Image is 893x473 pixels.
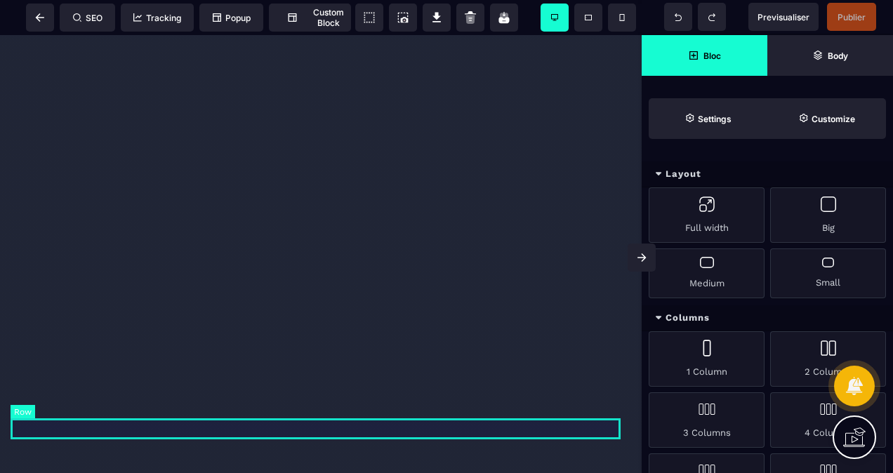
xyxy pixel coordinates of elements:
strong: Bloc [703,51,721,61]
span: View components [355,4,383,32]
span: Open Blocks [642,35,767,76]
strong: Customize [812,114,855,124]
div: Full width [649,187,765,243]
div: 3 Columns [649,392,765,448]
div: Columns [642,305,893,331]
strong: Body [828,51,848,61]
div: Medium [649,248,765,298]
div: Small [770,248,886,298]
span: Custom Block [276,7,344,28]
span: Popup [213,13,251,23]
span: Screenshot [389,4,417,32]
div: 2 Columns [770,331,886,387]
div: 4 Columns [770,392,886,448]
span: Publier [838,12,866,22]
strong: Settings [698,114,732,124]
span: SEO [73,13,102,23]
span: Open Layer Manager [767,35,893,76]
span: Previsualiser [758,12,809,22]
div: Big [770,187,886,243]
div: Layout [642,161,893,187]
span: Preview [748,3,819,31]
span: Open Style Manager [767,98,886,139]
span: Tracking [133,13,181,23]
span: Settings [649,98,767,139]
div: 1 Column [649,331,765,387]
